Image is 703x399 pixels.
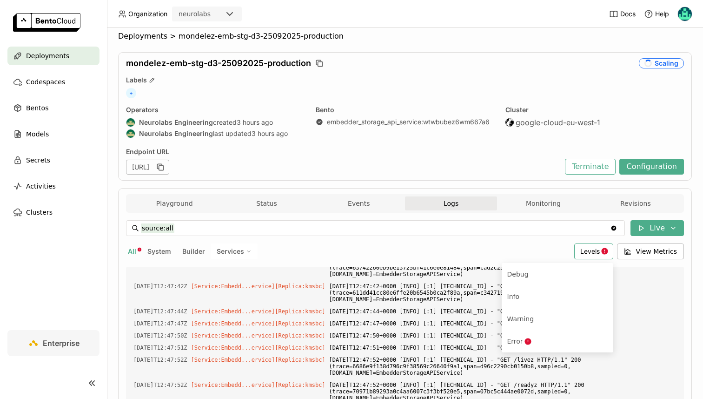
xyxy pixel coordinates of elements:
img: logo [13,13,80,32]
button: Monitoring [497,196,589,210]
span: [Service:Embedd...ervice] [191,308,275,315]
span: 2025-09-25T12:47:47.456Z [133,318,187,329]
a: Activities [7,177,99,196]
a: Bentos [7,99,99,117]
span: > [167,32,179,41]
div: [URL] [126,160,169,175]
button: Builder [180,245,207,257]
span: [Service:Embedd...ervice] [191,345,275,351]
input: Search [141,221,610,236]
span: Info [507,293,520,300]
img: Neurolabs Engineering [126,118,135,127]
a: embedder_storage_api_service:wtwbubez6wm667a6 [327,118,490,126]
ul: Menu [502,263,613,352]
span: mondelez-emb-stg-d3-25092025-production [179,32,344,41]
a: Models [7,125,99,143]
div: Services [211,243,258,259]
span: 2025-09-25T12:47:51.353Z [133,343,187,353]
span: Builder [182,247,205,255]
span: google-cloud-eu-west-1 [516,118,600,127]
svg: Clear value [610,224,617,232]
span: + [126,88,136,98]
button: Revisions [590,196,682,210]
span: System [147,247,171,255]
span: [DATE]T12:47:47+0000 [INFO] [:1] [TECHNICAL_ID] - "GET /metrics HTTP/1.1" 200 [329,318,676,329]
span: 2025-09-25T12:47:52.548Z [133,380,187,390]
span: [DATE]T12:47:51+0000 [INFO] [:1] [TECHNICAL_ID] - "GET /metrics HTTP/1.1" 200 [329,343,676,353]
button: View Metrics [617,243,684,259]
span: [DATE]T12:47:50+0000 [INFO] [:1] [TECHNICAL_ID] - "GET /metrics HTTP/1.1" 200 [329,331,676,341]
span: Warning [507,315,534,323]
div: Levels [574,243,613,259]
span: View Metrics [636,247,677,256]
span: Codespaces [26,76,65,88]
span: [Replica:kmsbc] [275,283,325,290]
span: [Service:Embedd...ervice] [191,320,275,327]
span: Services [217,247,244,256]
div: neurolabs [179,9,211,19]
span: [Replica:kmsbc] [275,320,325,327]
span: 2025-09-25T12:47:52.542Z [133,355,187,365]
span: [Service:Embedd...ervice] [191,357,275,363]
button: Events [313,196,405,210]
button: All [126,245,138,257]
span: All [128,247,136,255]
button: Terminate [565,159,616,175]
span: Deployments [26,50,69,61]
img: Neurolabs Engineering [126,129,135,138]
a: Deployments [7,47,99,65]
div: Endpoint URL [126,148,560,156]
span: [Replica:kmsbc] [275,332,325,339]
span: Bentos [26,102,48,114]
span: Clusters [26,207,53,218]
span: Models [26,128,49,140]
span: Debug [507,271,529,278]
nav: Breadcrumbs navigation [118,32,692,41]
div: Help [644,9,669,19]
span: Help [655,10,669,18]
button: Playground [128,196,220,210]
span: 2025-09-25T12:47:44.458Z [133,306,187,317]
div: last updated [126,129,305,138]
span: [DATE]T12:47:42+0000 [INFO] [:1] [TECHNICAL_ID] - "GET /livez HTTP/1.1" 200 (trace=611dd41cc80e6f... [329,281,676,304]
a: Enterprise [7,330,99,356]
span: Logs [444,199,458,208]
div: Bento [316,106,494,114]
span: Organization [128,10,167,18]
div: Operators [126,106,305,114]
a: Secrets [7,151,99,169]
button: System [146,245,173,257]
button: Status [220,196,312,210]
span: mondelez-emb-stg-d3-25092025-production [126,58,311,68]
span: [Replica:kmsbc] [275,345,325,351]
strong: Neurolabs Engineering [139,129,213,138]
span: [DATE]T12:47:42+0000 [INFO] [:1] [TECHNICAL_ID] - "GET /readyz HTTP/1.1" 200 (trace=63742260eb9be... [329,256,676,279]
span: Enterprise [43,338,80,348]
span: 3 hours ago [252,129,288,138]
span: [Service:Embedd...ervice] [191,382,275,388]
span: Deployments [118,32,167,41]
span: [Replica:kmsbc] [275,357,325,363]
i: loading [644,59,652,68]
img: Calin Cojocaru [678,7,692,21]
span: [DATE]T12:47:44+0000 [INFO] [:1] [TECHNICAL_ID] - "GET /metrics HTTP/1.1" 200 [329,306,676,317]
span: Docs [620,10,636,18]
span: [Service:Embedd...ervice] [191,332,275,339]
span: [DATE]T12:47:52+0000 [INFO] [:1] [TECHNICAL_ID] - "GET /livez HTTP/1.1" 200 (trace=6686e9f138d796... [329,355,676,378]
span: [Replica:kmsbc] [275,382,325,388]
span: Error [507,338,523,345]
span: Levels [580,247,600,255]
span: [Service:Embedd...ervice] [191,283,275,290]
button: Configuration [619,159,684,175]
a: Docs [609,9,636,19]
span: 3 hours ago [237,118,273,127]
button: Live [630,220,684,236]
span: Secrets [26,155,50,166]
span: 2025-09-25T12:47:42.546Z [133,281,187,291]
span: Activities [26,181,56,192]
span: [Replica:kmsbc] [275,308,325,315]
a: Clusters [7,203,99,222]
